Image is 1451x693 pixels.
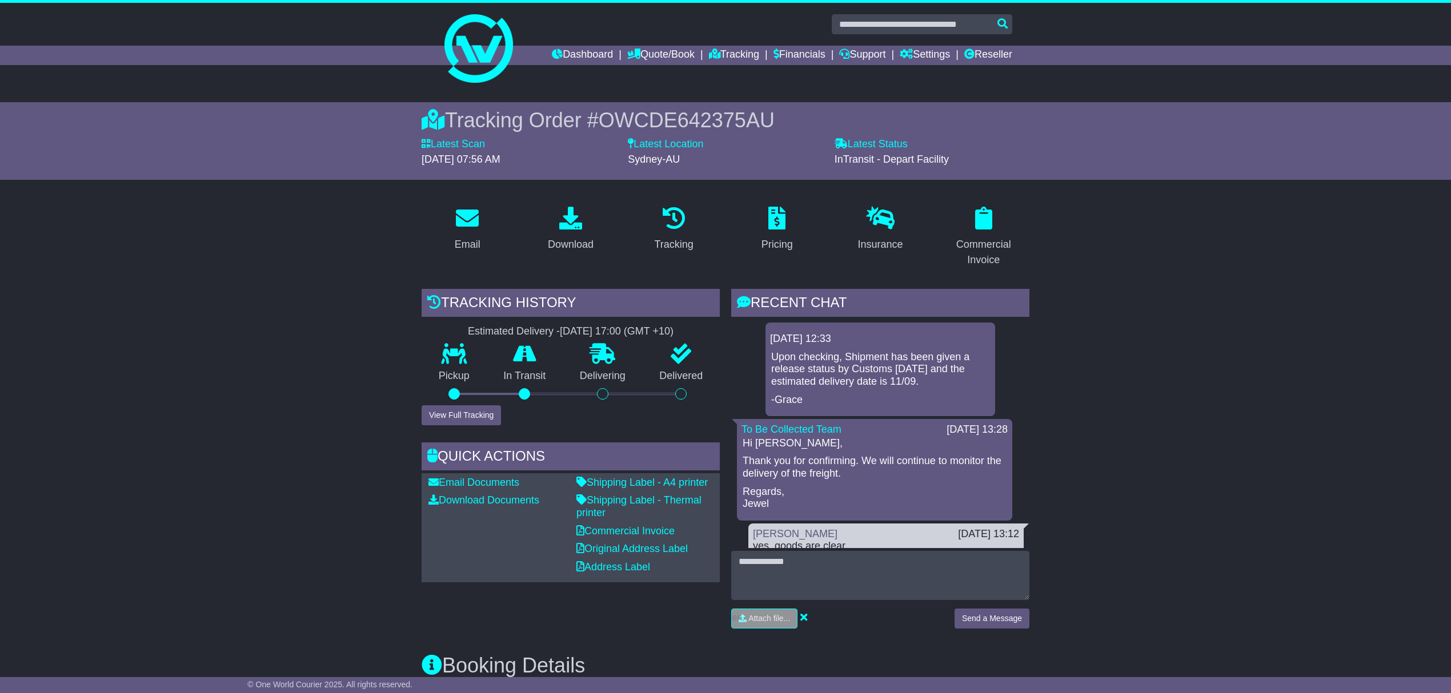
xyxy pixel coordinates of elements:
span: OWCDE642375AU [599,108,775,132]
p: Regards, Jewel [743,486,1007,510]
label: Latest Location [628,138,703,151]
p: Upon checking, Shipment has been given a release status by Customs [DATE] and the estimated deliv... [771,351,989,388]
a: [PERSON_NAME] [753,528,837,539]
button: Send a Message [955,609,1029,628]
div: [DATE] 13:28 [947,424,1008,436]
span: InTransit - Depart Facility [835,154,949,165]
p: Hi [PERSON_NAME], [743,437,1007,450]
a: Dashboard [552,46,613,65]
div: Tracking [655,237,694,252]
p: Pickup [422,370,487,382]
div: Commercial Invoice [945,237,1022,268]
div: Email [455,237,480,252]
a: Reseller [964,46,1012,65]
div: Insurance [857,237,903,252]
a: To Be Collected Team [741,424,841,435]
div: Tracking Order # [422,108,1029,132]
h3: Booking Details [422,654,1029,677]
p: -Grace [771,394,989,406]
span: [DATE] 07:56 AM [422,154,500,165]
div: [DATE] 17:00 (GMT +10) [560,325,674,338]
a: Tracking [709,46,759,65]
div: yes, goods are clear [753,540,1019,553]
p: Thank you for confirming. We will continue to monitor the delivery of the freight. [743,455,1007,480]
a: Download [540,203,601,256]
a: Shipping Label - Thermal printer [576,494,702,518]
div: Tracking history [422,289,720,320]
a: Email Documents [428,477,519,488]
label: Latest Scan [422,138,485,151]
a: Pricing [754,203,800,256]
div: Pricing [761,237,793,252]
a: Financials [773,46,825,65]
a: Support [839,46,885,65]
span: Sydney-AU [628,154,680,165]
a: Settings [900,46,950,65]
span: © One World Courier 2025. All rights reserved. [247,680,412,689]
div: [DATE] 12:33 [770,333,991,345]
a: Original Address Label [576,543,688,554]
button: View Full Tracking [422,405,501,425]
a: Address Label [576,561,650,573]
a: Commercial Invoice [576,525,675,537]
a: Quote/Book [627,46,695,65]
a: Download Documents [428,494,539,506]
div: Download [548,237,594,252]
a: Insurance [850,203,910,256]
p: Delivered [643,370,720,382]
a: Tracking [647,203,701,256]
div: Quick Actions [422,442,720,473]
a: Commercial Invoice [937,203,1029,272]
p: In Transit [487,370,563,382]
label: Latest Status [835,138,908,151]
div: [DATE] 13:12 [958,528,1019,541]
a: Shipping Label - A4 printer [576,477,708,488]
div: RECENT CHAT [731,289,1029,320]
a: Email [447,203,488,256]
p: Delivering [563,370,643,382]
div: Estimated Delivery - [422,325,720,338]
